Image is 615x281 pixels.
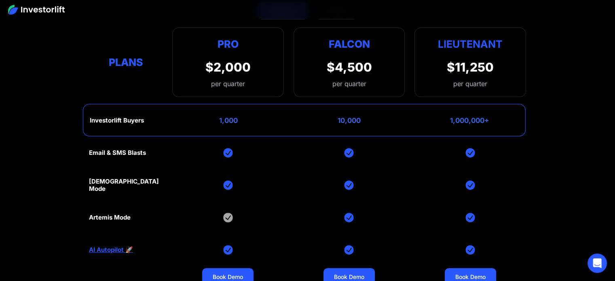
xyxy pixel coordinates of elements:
div: 1,000,000+ [450,116,489,125]
div: $11,250 [447,60,494,74]
div: $2,000 [205,60,251,74]
a: AI Autopilot 🚀 [89,246,133,254]
div: Falcon [328,36,370,52]
div: Email & SMS Blasts [89,149,146,156]
div: Artemis Mode [89,214,131,221]
div: $4,500 [326,60,372,74]
div: per quarter [332,79,366,89]
div: Open Intercom Messenger [588,254,607,273]
div: Plans [89,55,163,70]
div: [DEMOGRAPHIC_DATA] Mode [89,178,163,192]
div: per quarter [453,79,487,89]
div: 10,000 [338,116,361,125]
strong: Lieutenant [438,38,503,50]
div: Pro [205,36,251,52]
div: Investorlift Buyers [90,117,144,124]
div: per quarter [205,79,251,89]
div: 1,000 [219,116,238,125]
